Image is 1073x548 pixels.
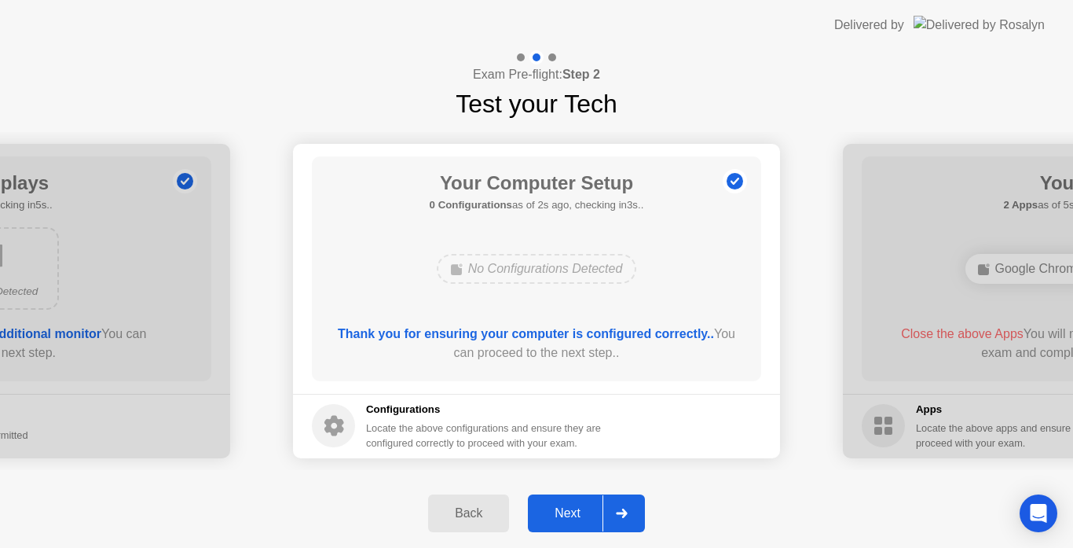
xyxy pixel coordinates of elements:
button: Back [428,495,509,532]
div: Delivered by [834,16,904,35]
button: Next [528,495,645,532]
div: Next [533,506,602,520]
b: 0 Configurations [430,199,512,211]
div: No Configurations Detected [437,254,637,284]
b: Step 2 [562,68,600,81]
h4: Exam Pre-flight: [473,65,600,84]
div: Back [433,506,504,520]
h1: Your Computer Setup [430,169,644,197]
h5: Configurations [366,402,604,417]
h1: Test your Tech [456,85,617,123]
h5: as of 2s ago, checking in3s.. [430,197,644,213]
div: You can proceed to the next step.. [335,325,739,362]
div: Locate the above configurations and ensure they are configured correctly to proceed with your exam. [366,421,604,451]
img: Delivered by Rosalyn [914,16,1045,34]
b: Thank you for ensuring your computer is configured correctly.. [338,327,714,340]
div: Open Intercom Messenger [1020,495,1057,532]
